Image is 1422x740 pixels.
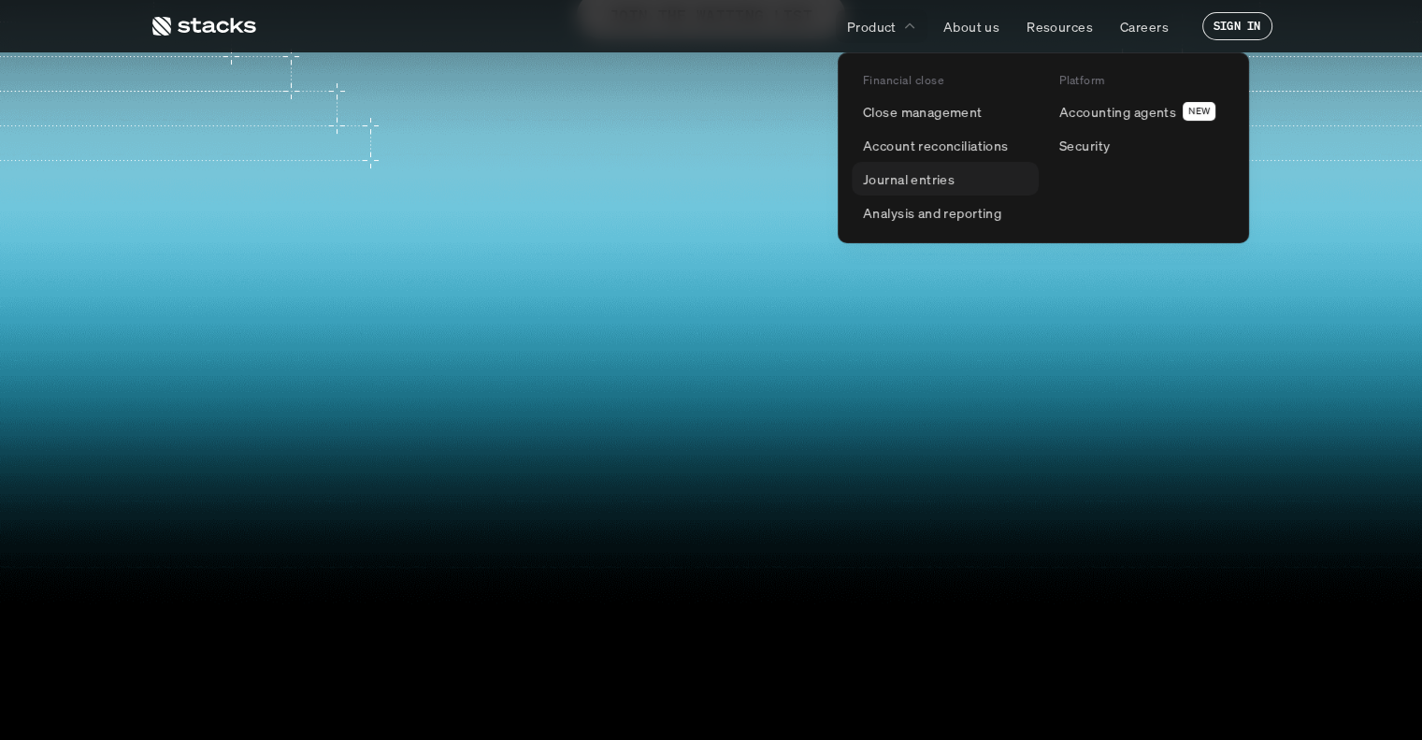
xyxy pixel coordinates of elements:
a: Security [1048,128,1235,162]
p: Account reconciliations [863,136,1009,155]
a: Accounting agentsNEW [1048,94,1235,128]
a: Careers [1109,9,1180,43]
a: Analysis and reporting [852,196,1039,229]
p: Journal entries [863,169,955,189]
a: Close management [852,94,1039,128]
p: Security [1059,136,1110,155]
p: Product [847,17,897,36]
p: About us [943,17,999,36]
a: Account reconciliations [852,128,1039,162]
a: Journal entries [852,162,1039,196]
p: Platform [1059,74,1105,87]
h2: NEW [1188,106,1210,117]
p: Financial close [863,74,943,87]
p: Close management [863,102,983,122]
p: Careers [1120,17,1169,36]
p: Accounting agents [1059,102,1176,122]
a: About us [932,9,1011,43]
p: Resources [1027,17,1093,36]
p: SIGN IN [1214,20,1261,33]
p: Analysis and reporting [863,203,1001,223]
a: Resources [1015,9,1104,43]
a: SIGN IN [1202,12,1272,40]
